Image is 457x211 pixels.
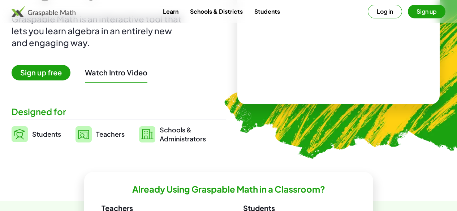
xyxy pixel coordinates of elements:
div: Graspable Math is an interactive tool that lets you learn algebra in an entirely new and engaging... [12,13,185,49]
img: svg%3e [139,126,155,142]
button: Watch Intro Video [85,68,147,77]
span: Schools & Administrators [160,125,206,143]
h2: Already Using Graspable Math in a Classroom? [132,184,325,195]
div: Designed for [12,106,226,118]
span: Teachers [96,130,125,138]
a: Schools & Districts [184,5,249,18]
img: svg%3e [76,126,92,142]
a: Schools &Administrators [139,125,206,143]
a: Learn [157,5,184,18]
a: Students [249,5,286,18]
video: What is this? This is dynamic math notation. Dynamic math notation plays a central role in how Gr... [284,18,393,72]
button: Sign up [408,5,445,18]
a: Students [12,125,61,143]
span: Students [32,130,61,138]
span: Sign up free [12,65,70,80]
button: Log in [368,5,402,18]
img: svg%3e [12,126,28,142]
a: Teachers [76,125,125,143]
